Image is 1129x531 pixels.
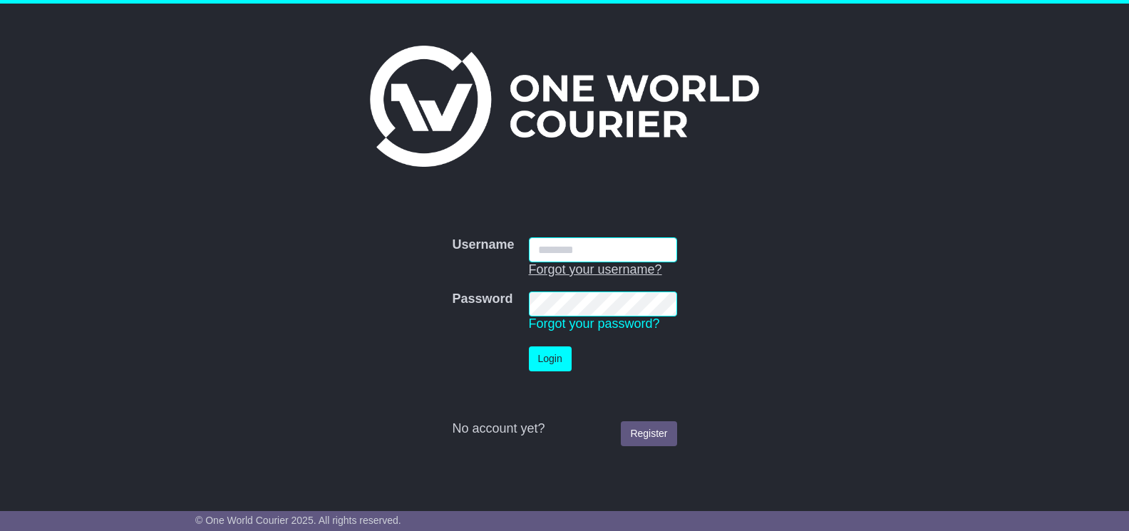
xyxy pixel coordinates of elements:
label: Username [452,237,514,253]
button: Login [529,346,572,371]
a: Register [621,421,676,446]
span: © One World Courier 2025. All rights reserved. [195,515,401,526]
div: No account yet? [452,421,676,437]
a: Forgot your username? [529,262,662,277]
label: Password [452,292,512,307]
img: One World [370,46,759,167]
a: Forgot your password? [529,316,660,331]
